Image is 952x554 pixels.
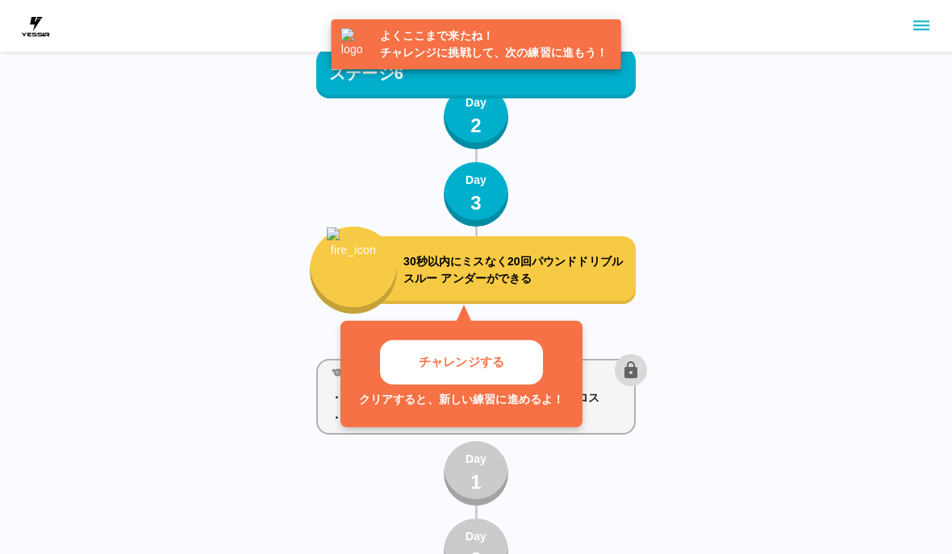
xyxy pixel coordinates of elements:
p: 3 [470,189,482,218]
img: logo [341,28,374,60]
p: 30秒以内にミスなく20回パウンドドリブル スルー アンダーができる [403,253,629,287]
button: sidemenu [908,12,935,40]
p: よくここまで来たね！ チャレンジに挑戦して、次の練習に進もう！ [380,27,608,61]
p: ステージ6 [329,61,403,85]
p: 1 [470,468,482,497]
img: fire_icon [327,227,381,294]
button: Day3 [444,162,508,227]
img: dummy [19,10,52,42]
button: チャレンジする [380,340,543,385]
p: クリアすると、新しい練習に進めるよ！ [359,391,564,408]
p: チャレンジする [419,353,504,372]
p: Day [466,528,486,545]
p: Day [466,451,486,468]
p: Day [466,172,486,189]
button: fire_icon [310,227,397,314]
button: Day2 [444,85,508,149]
p: 2 [470,111,482,140]
p: ・パウンドドリブル ターンパウンドドリブル クロス [331,389,621,406]
button: Day1 [444,441,508,506]
p: Day [466,94,486,111]
p: ・パウンドドリブル インアウトドリブル [331,410,621,427]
